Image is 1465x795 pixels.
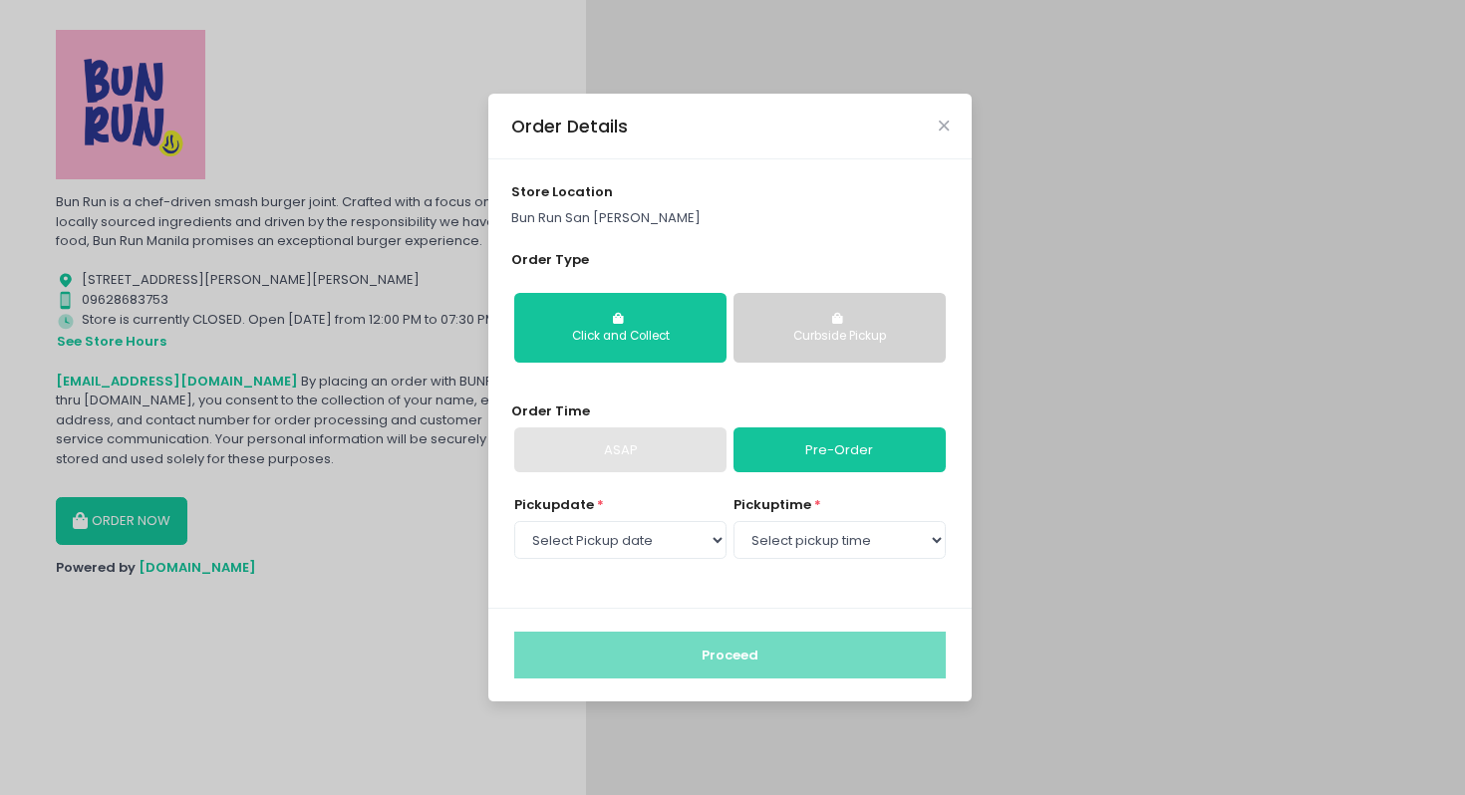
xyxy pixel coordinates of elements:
[511,114,628,139] div: Order Details
[514,632,946,679] button: Proceed
[528,328,713,346] div: Click and Collect
[511,250,589,269] span: Order Type
[733,293,946,363] button: Curbside Pickup
[733,427,946,473] a: Pre-Order
[514,495,594,514] span: Pickup date
[733,495,811,514] span: pickup time
[511,208,950,228] p: Bun Run San [PERSON_NAME]
[939,121,949,131] button: Close
[511,401,590,420] span: Order Time
[511,182,613,201] span: store location
[514,293,727,363] button: Click and Collect
[747,328,932,346] div: Curbside Pickup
